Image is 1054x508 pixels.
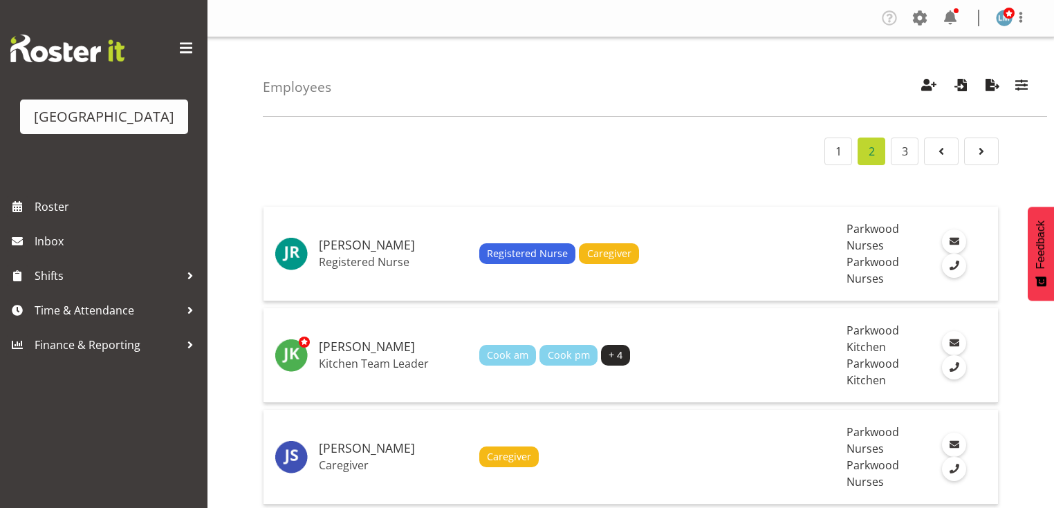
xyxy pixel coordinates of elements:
[319,458,468,472] p: Caregiver
[964,138,999,165] a: Page 3.
[1007,72,1036,102] button: Filter Employees
[609,348,622,363] span: + 4
[35,231,201,252] span: Inbox
[35,196,201,217] span: Roster
[847,356,899,388] span: Parkwood Kitchen
[35,335,180,355] span: Finance & Reporting
[275,237,308,270] img: jessica-ransfield9933.jpg
[942,254,966,278] a: Call Employee
[35,300,180,321] span: Time & Attendance
[942,457,966,481] a: Call Employee
[1035,220,1047,269] span: Feedback
[587,246,631,261] span: Caregiver
[946,72,975,102] button: Import Employees
[487,449,531,464] span: Caregiver
[942,331,966,355] a: Email Employee
[942,229,966,254] a: Email Employee
[942,433,966,457] a: Email Employee
[275,339,308,372] img: jo-keating9542.jpg
[548,348,590,363] span: Cook pm
[275,440,308,473] img: joanna-shore11058.jpg
[34,106,174,127] div: [GEOGRAPHIC_DATA]
[847,424,899,456] span: Parkwood Nurses
[978,72,1007,102] button: Export Employees
[847,458,899,489] span: Parkwood Nurses
[10,35,124,62] img: Rosterit website logo
[487,246,568,261] span: Registered Nurse
[319,442,468,455] h5: [PERSON_NAME]
[487,348,528,363] span: Cook am
[847,254,899,286] span: Parkwood Nurses
[319,340,468,354] h5: [PERSON_NAME]
[914,72,943,102] button: Create Employees
[319,255,468,269] p: Registered Nurse
[891,138,918,165] a: Page 3.
[942,355,966,379] a: Call Employee
[35,265,180,286] span: Shifts
[1028,207,1054,301] button: Feedback - Show survey
[847,221,899,253] span: Parkwood Nurses
[824,138,852,165] a: Page 1.
[847,323,899,355] span: Parkwood Kitchen
[319,238,468,252] h5: [PERSON_NAME]
[263,79,331,95] h4: Employees
[996,10,1013,26] img: lesley-mckenzie127.jpg
[924,138,959,165] a: Page 1.
[319,357,468,370] p: Kitchen Team Leader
